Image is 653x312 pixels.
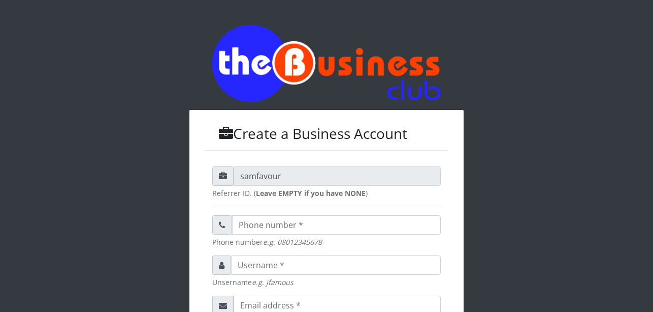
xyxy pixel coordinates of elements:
small: Referrer ID. ( ) [212,188,441,198]
em: e.g. jfamous [252,277,293,287]
strong: Leave EMPTY if you have NONE [256,188,366,198]
em: e.g. 08012345678 [263,237,322,247]
input: Username * [231,256,441,275]
small: Phone number [212,237,441,247]
small: Unsername [212,277,441,288]
input: Phone number * [232,215,441,235]
input: Referrer ID (Leave blank if NONE) [234,166,441,186]
h3: Create a Business Account [205,125,448,143]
